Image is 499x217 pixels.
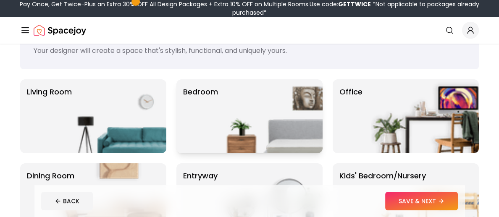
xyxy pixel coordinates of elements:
nav: Global [20,17,479,44]
img: Living Room [59,79,166,153]
a: Spacejoy [34,22,86,39]
button: BACK [41,192,93,210]
p: Bedroom [183,86,218,146]
p: Office [339,86,362,146]
img: Bedroom [215,79,323,153]
p: Living Room [27,86,72,146]
img: Office [371,79,479,153]
img: Spacejoy Logo [34,22,86,39]
button: SAVE & NEXT [385,192,458,210]
p: Your designer will create a space that's stylish, functional, and uniquely yours. [34,46,465,56]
